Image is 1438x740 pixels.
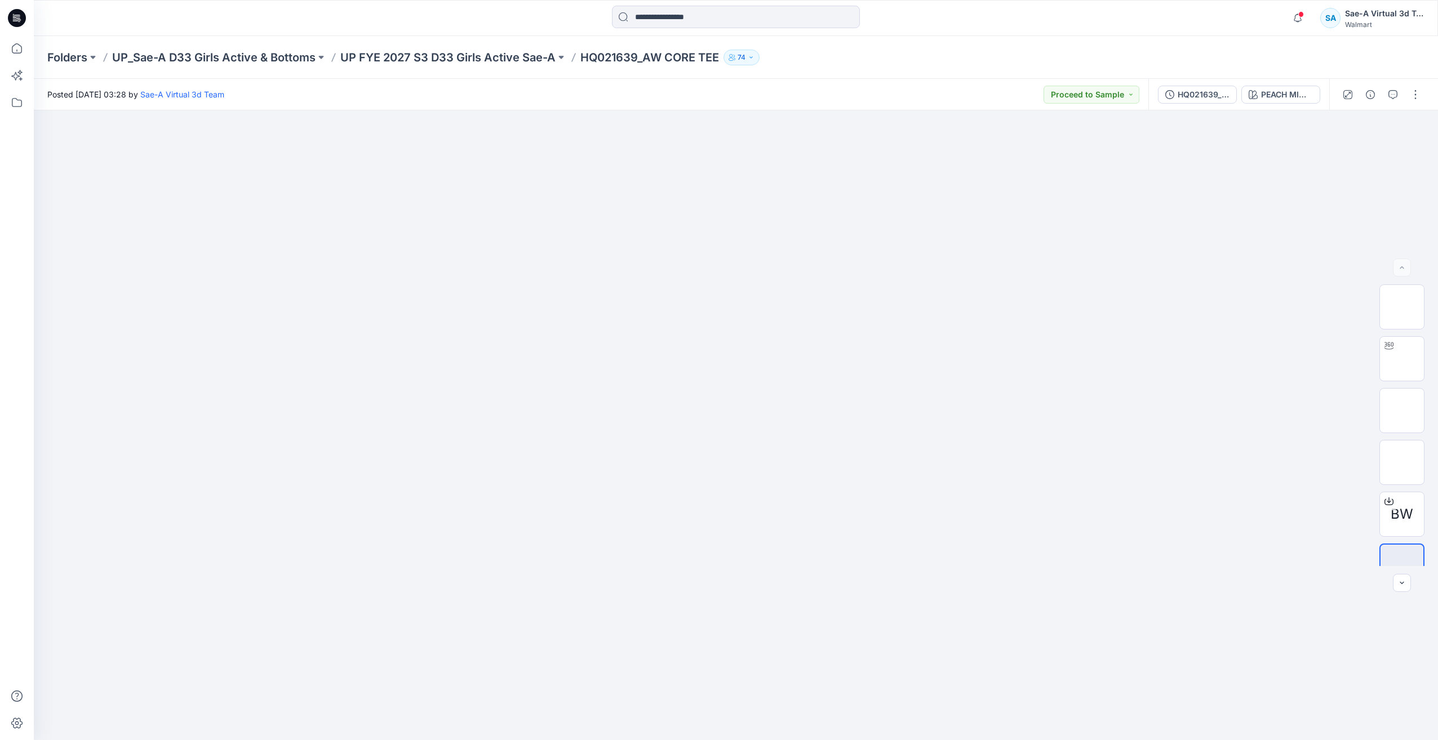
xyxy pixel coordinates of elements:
p: HQ021639_AW CORE TEE [580,50,719,65]
div: Sae-A Virtual 3d Team [1345,7,1424,20]
a: UP_Sae-A D33 Girls Active & Bottoms [112,50,316,65]
button: Details [1361,86,1379,104]
span: Posted [DATE] 03:28 by [47,88,224,100]
a: Sae-A Virtual 3d Team [140,90,224,99]
a: Folders [47,50,87,65]
p: 74 [738,51,745,64]
div: Walmart [1345,20,1424,29]
button: PEACH MIMOSA [1241,86,1320,104]
button: HQ021639_FULL COLORWAYS [1158,86,1237,104]
div: HQ021639_FULL COLORWAYS [1178,88,1230,101]
a: UP FYE 2027 S3 D33 Girls Active Sae-A [340,50,556,65]
span: BW [1391,504,1413,524]
button: 74 [724,50,760,65]
div: SA [1320,8,1341,28]
div: PEACH MIMOSA [1261,88,1313,101]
